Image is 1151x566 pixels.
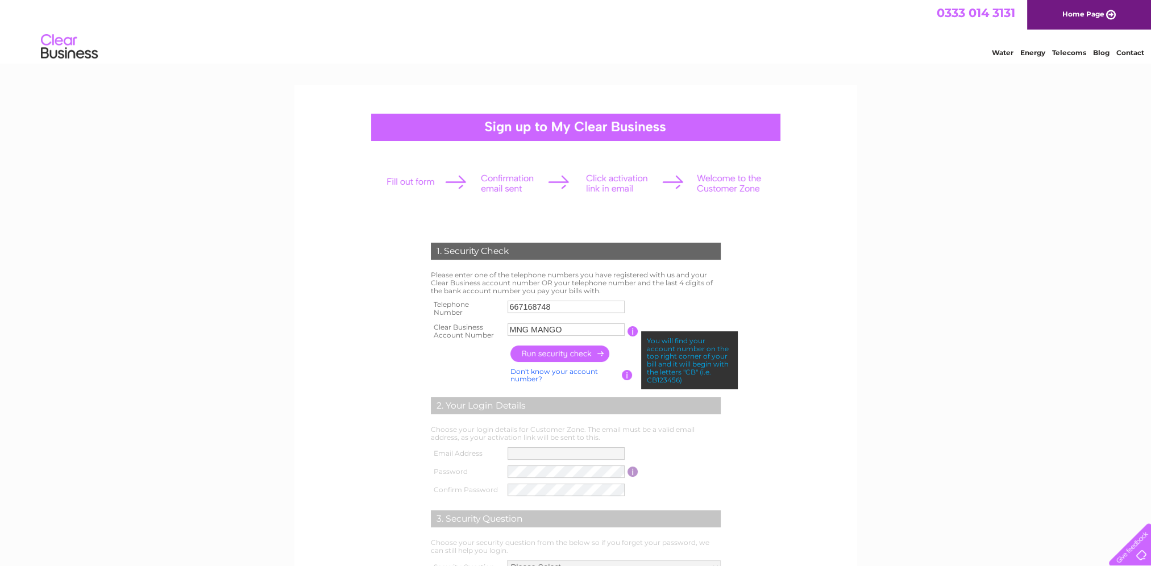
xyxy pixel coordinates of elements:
[992,48,1013,57] a: Water
[428,320,505,343] th: Clear Business Account Number
[641,331,738,390] div: You will find your account number on the top right corner of your bill and it will begin with the...
[1020,48,1045,57] a: Energy
[628,326,638,336] input: Information
[937,6,1015,20] a: 0333 014 3131
[510,367,598,384] a: Don't know your account number?
[428,423,724,444] td: Choose your login details for Customer Zone. The email must be a valid email address, as your act...
[1093,48,1110,57] a: Blog
[428,444,505,463] th: Email Address
[1052,48,1086,57] a: Telecoms
[431,510,721,527] div: 3. Security Question
[308,6,845,55] div: Clear Business is a trading name of Verastar Limited (registered in [GEOGRAPHIC_DATA] No. 3667643...
[428,463,505,481] th: Password
[428,481,505,499] th: Confirm Password
[428,297,505,320] th: Telephone Number
[40,30,98,64] img: logo.png
[431,243,721,260] div: 1. Security Check
[1116,48,1144,57] a: Contact
[628,467,638,477] input: Information
[431,397,721,414] div: 2. Your Login Details
[428,268,724,297] td: Please enter one of the telephone numbers you have registered with us and your Clear Business acc...
[428,536,724,557] td: Choose your security question from the below so if you forget your password, we can still help yo...
[622,370,633,380] input: Information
